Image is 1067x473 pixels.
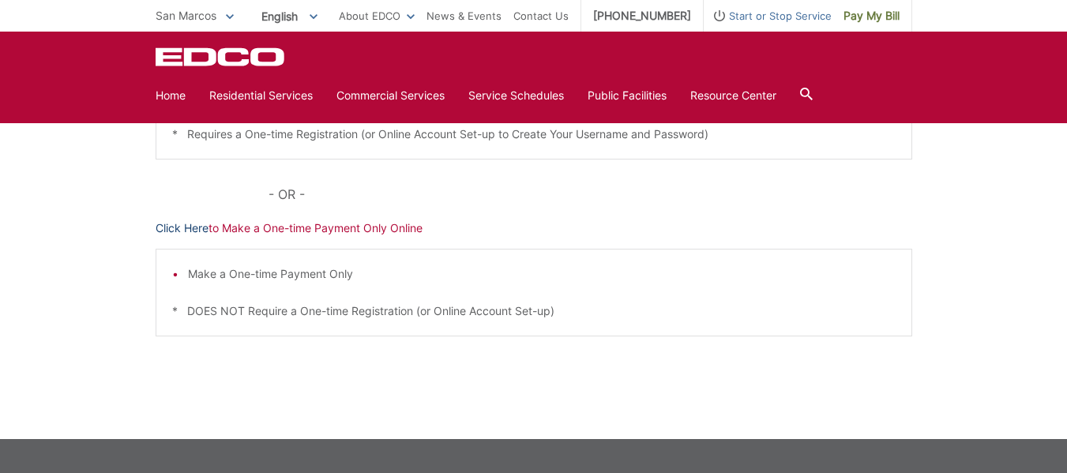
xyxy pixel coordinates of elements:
[690,87,776,104] a: Resource Center
[156,9,216,22] span: San Marcos
[426,7,502,24] a: News & Events
[339,7,415,24] a: About EDCO
[336,87,445,104] a: Commercial Services
[269,183,911,205] p: - OR -
[172,126,896,143] p: * Requires a One-time Registration (or Online Account Set-up to Create Your Username and Password)
[209,87,313,104] a: Residential Services
[588,87,667,104] a: Public Facilities
[513,7,569,24] a: Contact Us
[156,220,209,237] a: Click Here
[156,220,912,237] p: to Make a One-time Payment Only Online
[156,87,186,104] a: Home
[172,302,896,320] p: * DOES NOT Require a One-time Registration (or Online Account Set-up)
[468,87,564,104] a: Service Schedules
[250,3,329,29] span: English
[188,265,896,283] li: Make a One-time Payment Only
[156,47,287,66] a: EDCD logo. Return to the homepage.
